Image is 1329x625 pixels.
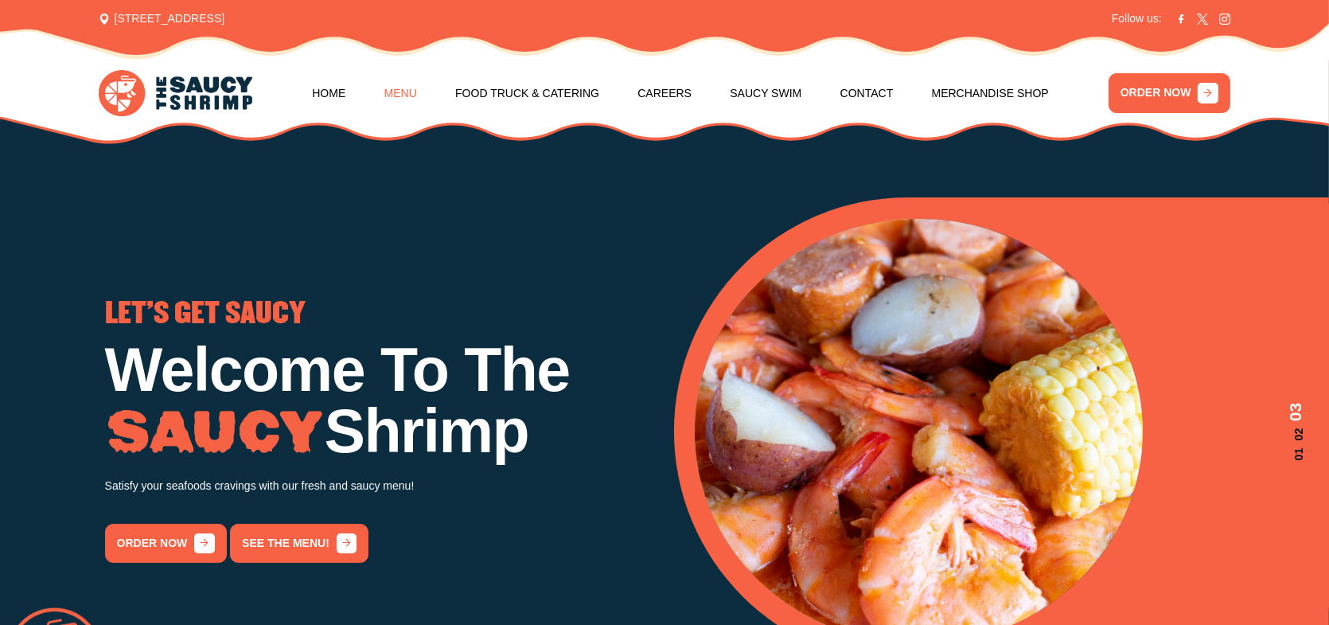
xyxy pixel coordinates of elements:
[730,63,801,123] a: Saucy Swim
[105,300,306,328] span: LET'S GET SAUCY
[1283,447,1308,460] span: 01
[105,300,654,563] div: 1 / 3
[99,70,252,117] img: logo
[455,63,599,123] a: Food Truck & Catering
[1283,403,1308,421] span: 03
[99,10,224,27] span: [STREET_ADDRESS]
[105,476,654,496] p: Satisfy your seafoods cravings with our fresh and saucy menu!
[637,63,692,123] a: Careers
[1283,428,1308,441] span: 02
[1112,10,1162,27] span: Follow us:
[1109,73,1230,112] a: ORDER NOW
[230,524,368,563] a: See the menu!
[105,524,227,563] a: order now
[105,339,654,463] h1: Welcome To The Shrimp
[312,63,345,123] a: Home
[384,63,417,123] a: Menu
[840,63,894,123] a: Contact
[105,410,325,455] img: Image
[932,63,1049,123] a: Merchandise Shop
